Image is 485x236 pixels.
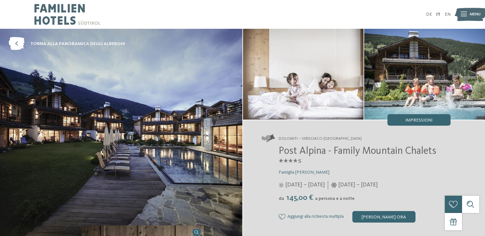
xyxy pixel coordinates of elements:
span: [DATE] – [DATE] [285,181,325,189]
span: Post Alpina - Family Mountain Chalets ****ˢ [279,146,436,169]
span: a persona e a notte [315,196,355,201]
span: da [279,196,284,201]
a: EN [445,12,451,17]
i: Orari d'apertura inverno [331,183,337,188]
a: torna alla panoramica degli alberghi [9,37,125,51]
img: Il family hotel a San Candido dal fascino alpino [243,29,364,120]
span: Famiglia [PERSON_NAME] [279,170,329,175]
span: Impressioni [405,118,432,122]
span: 145,00 € [285,194,314,202]
span: Aggiungi alla richiesta multipla [287,214,344,219]
span: torna alla panoramica degli alberghi [30,41,125,47]
span: Menu [470,12,481,17]
a: DE [426,12,432,17]
a: IT [436,12,440,17]
span: Dolomiti – Versciaco-[GEOGRAPHIC_DATA] [279,136,362,142]
div: [PERSON_NAME] ora [352,211,415,223]
span: [DATE] – [DATE] [338,181,378,189]
img: Il family hotel a San Candido dal fascino alpino [364,29,485,120]
i: Orari d'apertura estate [279,183,284,188]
